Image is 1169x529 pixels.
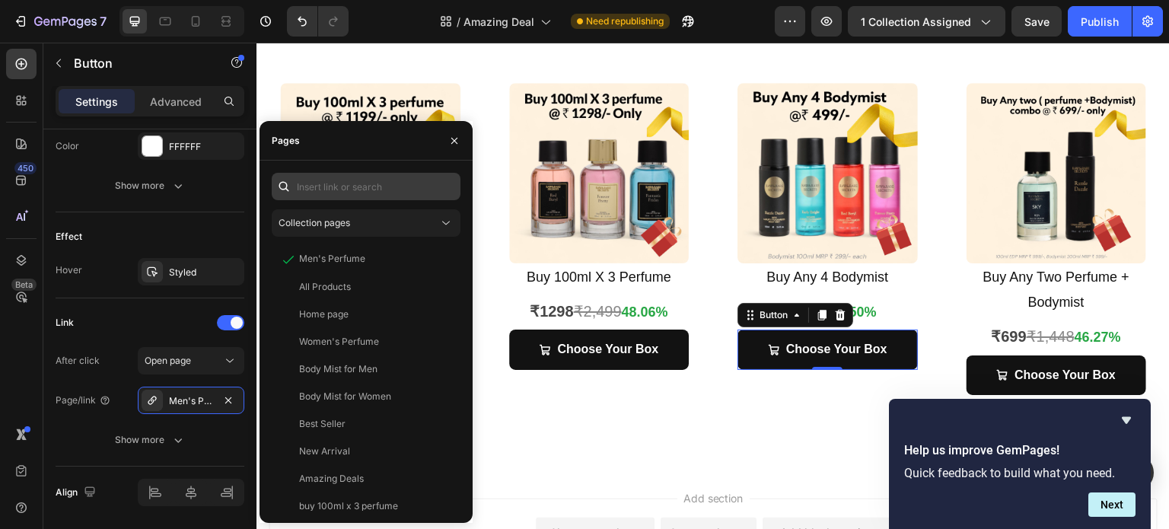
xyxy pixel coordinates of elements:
div: Hover [56,263,82,277]
div: Button [500,266,534,279]
button: Hide survey [1117,411,1136,429]
div: Generate layout [412,482,492,498]
span: Amazing Deal [463,14,534,30]
strong: 48.06% [365,262,412,277]
div: Men's Perfume [169,394,213,408]
div: Home page [299,308,349,321]
h2: Help us improve GemPages! [904,441,1136,460]
s: ₹2,499 [317,260,365,277]
h2: Buy Any 4 Bodymist [481,221,661,249]
div: Body Mist for Men [299,362,377,376]
a: Choose Your Box [253,287,433,327]
div: FFFFFF [169,140,240,154]
div: Choose templates [293,482,385,498]
input: Insert link or search [272,173,460,200]
p: Button [74,54,203,72]
p: Settings [75,94,118,110]
div: Show more [115,432,186,448]
div: Men's Perfume [299,252,365,266]
strong: Choose Your Box [758,326,859,339]
div: Pages [272,134,300,148]
div: Publish [1081,14,1119,30]
div: Show more [115,178,186,193]
div: All Products [299,280,351,294]
strong: 46.27% [818,287,865,302]
div: Link [56,316,74,330]
div: Rich Text Editor. Editing area: main [481,249,661,288]
div: Help us improve GemPages! [904,411,1136,517]
div: New Arrival [299,445,350,458]
img: gempages_585583412090241693-7895f395-b6b6-46e7-bfdc-f35364b2ddb0.jpg [710,40,890,221]
div: Align [56,483,99,503]
iframe: Design area [256,43,1169,529]
div: After click [56,354,100,368]
div: Styled [169,266,240,279]
p: Quick feedback to build what you need. [904,466,1136,480]
p: 7 [100,12,107,30]
div: Rich Text Editor. Editing area: main [710,274,890,313]
a: Choose Your Box [710,313,890,353]
span: Collection pages [279,217,350,228]
div: Beta [11,279,37,291]
button: Publish [1068,6,1132,37]
s: ₹1,448 [770,285,818,302]
button: 1 collection assigned [848,6,1005,37]
button: Show more [56,172,244,199]
p: Advanced [150,94,202,110]
div: Effect [56,230,82,244]
button: Next question [1088,492,1136,517]
div: 450 [14,162,37,174]
button: Show more [56,426,244,454]
strong: Choose Your Box [530,300,631,313]
button: 7 [6,6,113,37]
div: Undo/Redo [287,6,349,37]
div: Body Mist for Women [299,390,391,403]
a: Choose Your Box [481,287,661,327]
img: gempages_585583412090241693-f11ec128-f772-488b-b037-c44b0f7ca531.jpg [481,40,661,221]
button: Save [1011,6,1062,37]
div: Women's Perfume [299,335,379,349]
span: Open page [145,355,191,366]
div: Best Seller [299,417,346,431]
strong: ₹1298 [273,260,317,277]
div: Amazing Deals [299,472,364,486]
strong: Choose Your Box [301,300,402,313]
div: Add blank section [524,482,616,498]
strong: ₹699 [735,285,770,302]
div: buy 100ml x 3 perfume [299,499,398,513]
div: Color [56,139,79,153]
span: Add section [421,448,493,464]
span: 1 collection assigned [861,14,971,30]
strong: 50% [593,262,620,277]
span: Save [1024,15,1050,28]
button: Collection pages [272,209,460,237]
span: / [457,14,460,30]
h2: Buy Any Two Perfume + Bodymist [710,221,890,275]
div: Page/link [56,394,111,407]
button: Open page [138,347,244,374]
span: Need republishing [586,14,664,28]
